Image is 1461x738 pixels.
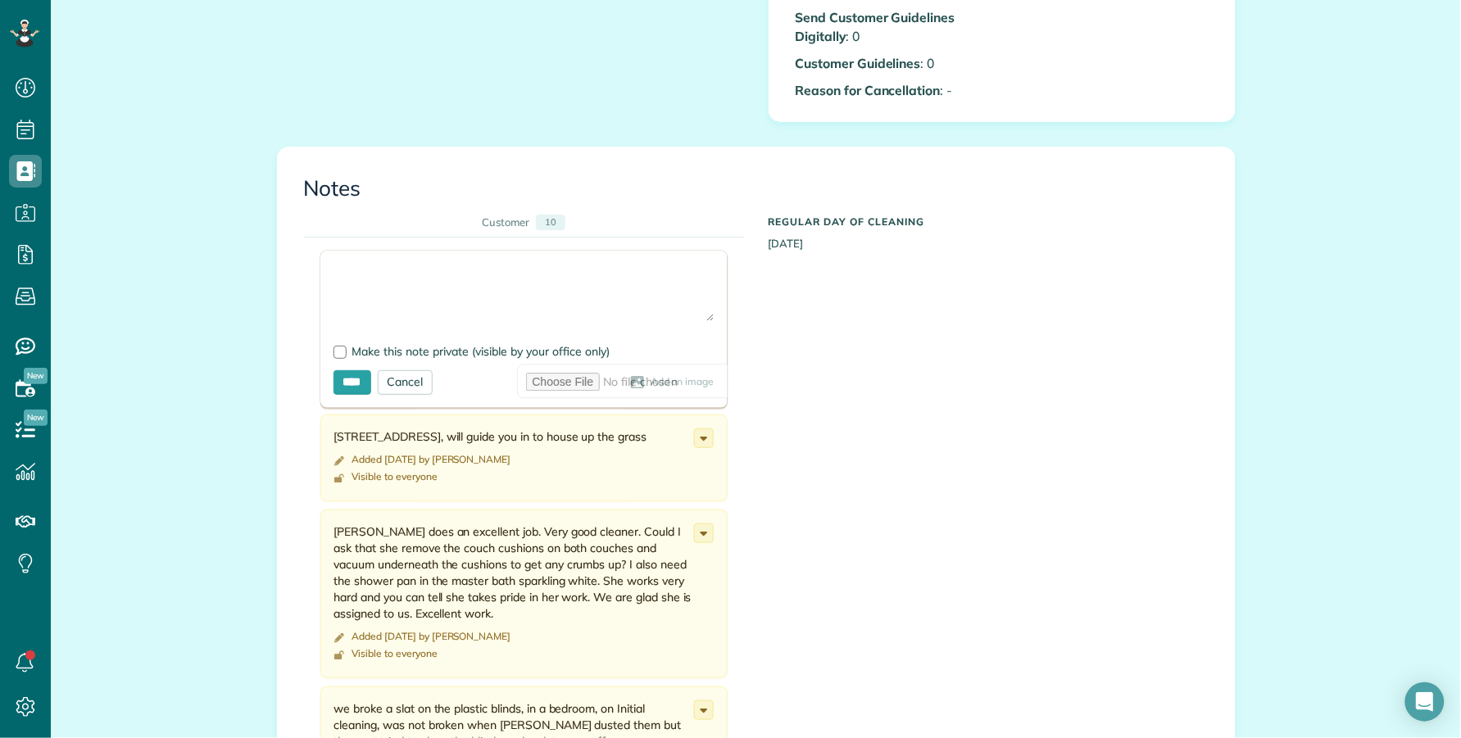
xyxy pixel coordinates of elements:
[352,630,511,642] time: Added [DATE] by [PERSON_NAME]
[796,9,955,44] b: Send Customer Guidelines Digitally
[796,8,990,46] p: : 0
[24,368,48,384] span: New
[352,470,438,483] div: Visible to everyone
[796,55,921,71] b: Customer Guidelines
[24,410,48,426] span: New
[796,82,941,98] b: Reason for Cancellation
[769,216,1209,227] h5: Regular day of cleaning
[352,344,610,359] span: Make this note private (visible by your office only)
[352,453,511,465] time: Added [DATE] by [PERSON_NAME]
[352,647,438,660] div: Visible to everyone
[796,81,990,100] p: : -
[334,428,694,445] div: [STREET_ADDRESS], will guide you in to house up the grass
[796,54,990,73] p: : 0
[482,215,529,230] div: Customer
[756,208,1221,251] div: [DATE]
[1405,682,1445,722] div: Open Intercom Messenger
[304,177,1209,201] h3: Notes
[536,215,565,230] div: 10
[378,370,433,395] div: Cancel
[334,523,694,622] div: [PERSON_NAME] does an excellent job. Very good cleaner. Could I ask that she remove the couch cus...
